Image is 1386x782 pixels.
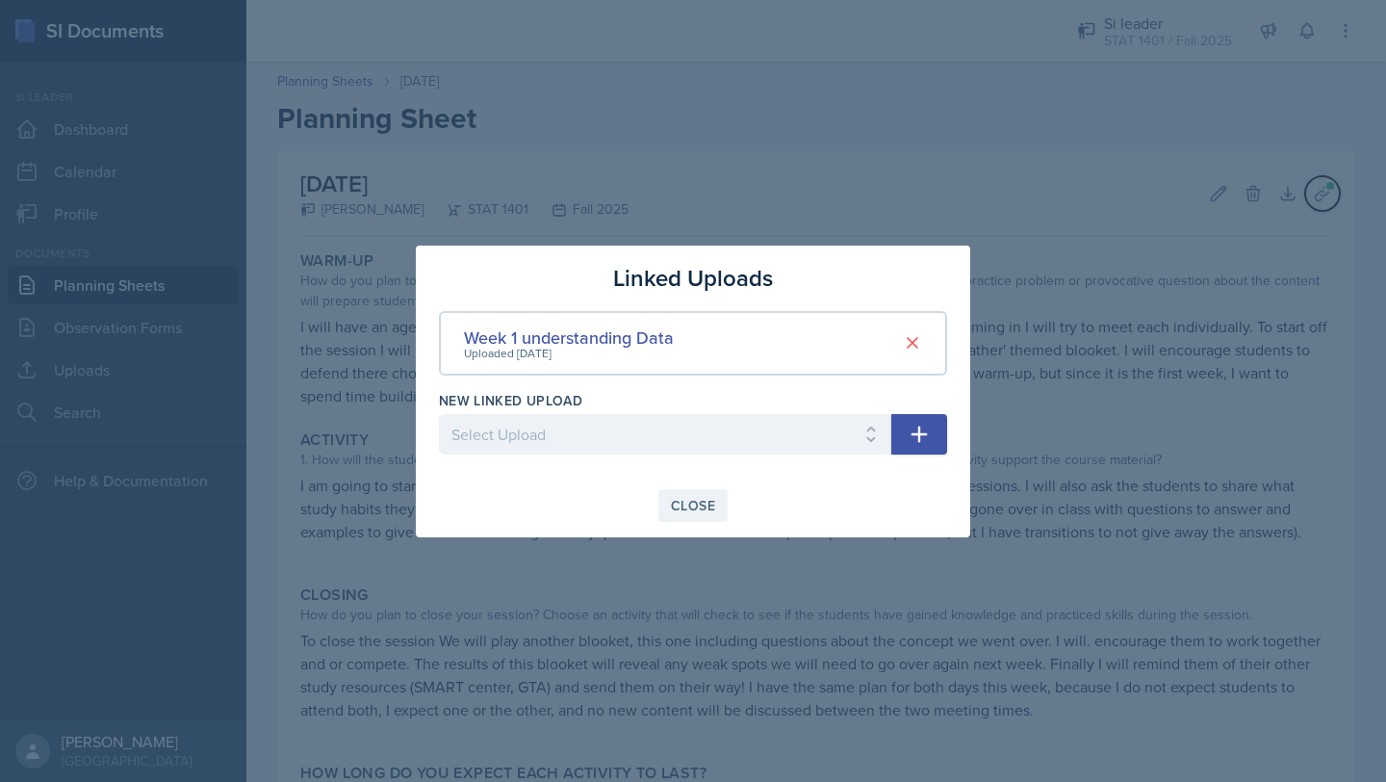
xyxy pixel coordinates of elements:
[464,345,674,362] div: Uploaded [DATE]
[464,325,674,351] div: Week 1 understanding Data
[671,498,715,513] div: Close
[613,261,773,296] h3: Linked Uploads
[658,489,728,522] button: Close
[439,391,582,410] label: New Linked Upload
